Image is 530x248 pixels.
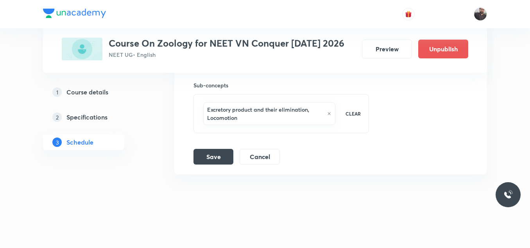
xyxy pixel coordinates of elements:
a: Company Logo [43,9,106,20]
h3: Course On Zoology for NEET VN Conquer [DATE] 2026 [109,38,344,49]
button: Preview [362,40,412,58]
a: 1Course details [43,84,149,100]
p: 2 [52,112,62,122]
p: 3 [52,138,62,147]
img: Company Logo [43,9,106,18]
img: Vishal Choudhary [474,7,487,21]
img: avatar [405,11,412,18]
p: NEET UG • English [109,51,344,59]
img: 09D0D86A-9CC0-44FE-826F-1331B9AD4EC6_plus.png [62,38,102,60]
button: Cancel [240,149,280,165]
p: 1 [52,87,62,97]
p: CLEAR [346,110,361,117]
h6: Sub-concepts [193,81,369,89]
h5: Schedule [66,138,93,147]
h6: Excretory product and their elimination, Locomotion [207,105,323,122]
img: ttu [503,190,513,199]
button: Save [193,149,233,165]
button: avatar [402,8,415,20]
button: Unpublish [418,40,468,58]
h5: Course details [66,87,108,97]
h5: Specifications [66,112,107,122]
a: 2Specifications [43,109,149,125]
